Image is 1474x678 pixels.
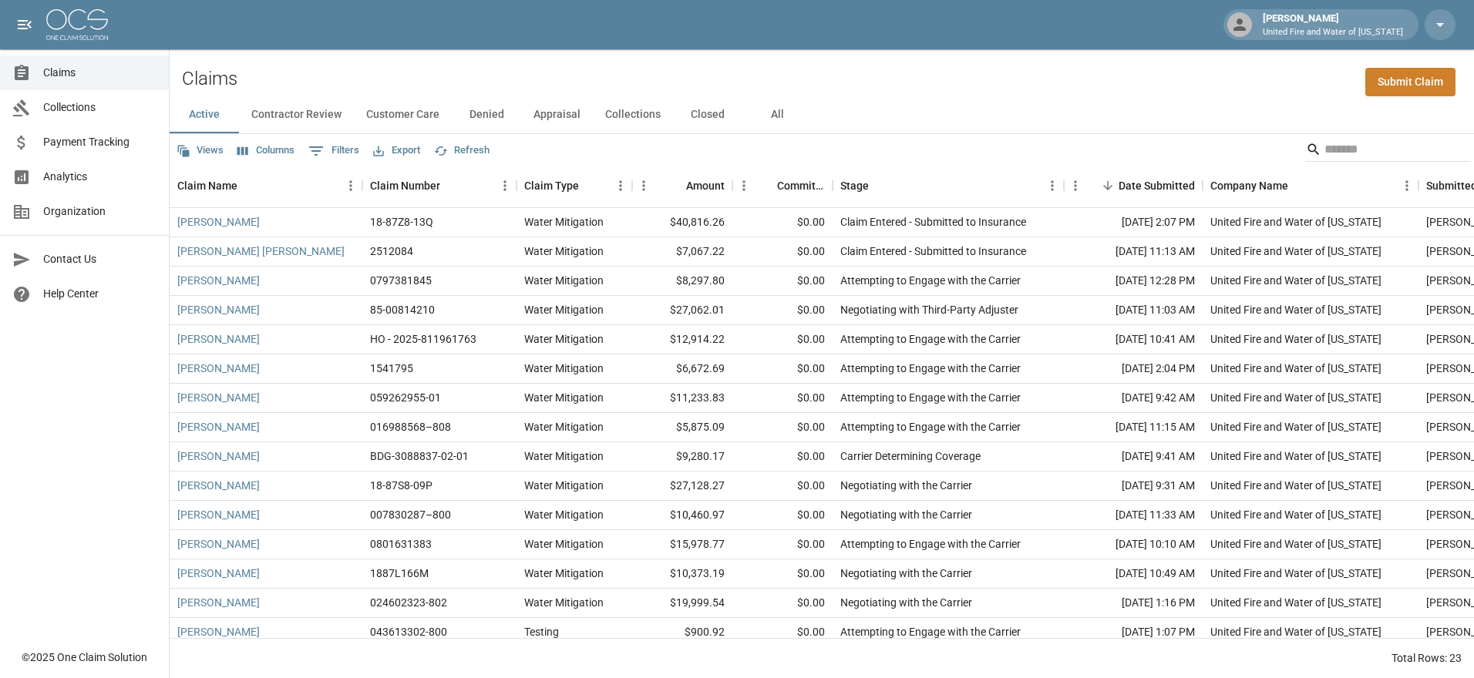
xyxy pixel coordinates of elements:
div: $0.00 [732,501,833,530]
div: [DATE] 11:15 AM [1064,413,1203,442]
button: Sort [665,175,686,196]
button: Select columns [234,139,298,163]
div: [DATE] 1:07 PM [1064,618,1203,647]
div: Claim Name [177,164,237,207]
div: $0.00 [732,267,833,296]
button: All [742,96,812,133]
span: Payment Tracking [43,134,156,150]
div: 007830287–800 [370,507,451,522]
button: Menu [1064,174,1087,197]
div: Claim Number [370,164,440,207]
div: United Fire and Water of Louisiana [1210,478,1381,493]
a: [PERSON_NAME] [177,361,260,376]
a: [PERSON_NAME] [177,331,260,347]
div: [DATE] 9:42 AM [1064,384,1203,413]
a: [PERSON_NAME] [177,595,260,610]
div: United Fire and Water of Louisiana [1210,243,1381,259]
div: [DATE] 10:10 AM [1064,530,1203,559]
button: Collections [593,96,673,133]
div: dynamic tabs [170,96,1474,133]
button: Show filters [305,139,363,163]
button: Denied [452,96,521,133]
div: Claim Type [524,164,579,207]
button: Menu [632,174,655,197]
div: Water Mitigation [524,243,604,259]
button: Closed [673,96,742,133]
div: $0.00 [732,618,833,647]
div: $900.92 [632,618,732,647]
div: Water Mitigation [524,361,604,376]
div: Claim Number [362,164,517,207]
a: [PERSON_NAME] [177,624,260,639]
div: $0.00 [732,296,833,325]
div: Water Mitigation [524,536,604,552]
span: Contact Us [43,251,156,267]
div: 016988568–808 [370,419,451,435]
button: Sort [237,175,259,196]
button: open drawer [9,9,40,40]
button: Menu [732,174,756,197]
div: $0.00 [732,208,833,237]
div: $5,875.09 [632,413,732,442]
span: Claims [43,65,156,81]
div: Claim Entered - Submitted to Insurance [840,243,1026,259]
div: Stage [840,164,869,207]
div: $7,067.22 [632,237,732,267]
div: $11,233.83 [632,384,732,413]
button: Sort [579,175,601,196]
a: Submit Claim [1365,68,1455,96]
div: 043613302-800 [370,624,447,639]
div: United Fire and Water of Louisiana [1210,302,1381,317]
button: Sort [869,175,890,196]
div: [DATE] 10:49 AM [1064,559,1203,589]
div: © 2025 One Claim Solution [22,649,147,665]
div: Water Mitigation [524,595,604,610]
div: $15,978.77 [632,530,732,559]
div: Company Name [1203,164,1418,207]
div: $9,280.17 [632,442,732,472]
div: United Fire and Water of Louisiana [1210,214,1381,230]
div: Attempting to Engage with the Carrier [840,624,1021,639]
div: BDG-3088837-02-01 [370,448,469,464]
button: Sort [1097,175,1119,196]
span: Help Center [43,286,156,302]
div: Attempting to Engage with the Carrier [840,331,1021,347]
span: Collections [43,99,156,116]
div: Water Mitigation [524,478,604,493]
div: 18-87S8-09P [370,478,432,493]
div: Negotiating with Third-Party Adjuster [840,302,1018,317]
div: United Fire and Water of Louisiana [1210,536,1381,552]
div: Claim Entered - Submitted to Insurance [840,214,1026,230]
div: 18-87Z8-13Q [370,214,433,230]
div: United Fire and Water of Louisiana [1210,331,1381,347]
div: Total Rows: 23 [1392,650,1462,666]
h2: Claims [182,68,237,90]
div: 0797381845 [370,273,432,288]
div: Water Mitigation [524,331,604,347]
a: [PERSON_NAME] [PERSON_NAME] [177,243,345,259]
div: 0801631383 [370,536,432,552]
button: Sort [756,175,777,196]
div: Water Mitigation [524,214,604,230]
button: Sort [440,175,462,196]
a: [PERSON_NAME] [177,273,260,288]
div: United Fire and Water of Louisiana [1210,566,1381,581]
div: United Fire and Water of Louisiana [1210,507,1381,522]
div: Attempting to Engage with the Carrier [840,273,1021,288]
div: [DATE] 9:31 AM [1064,472,1203,501]
div: Company Name [1210,164,1288,207]
div: [DATE] 12:28 PM [1064,267,1203,296]
div: [DATE] 10:41 AM [1064,325,1203,354]
button: Refresh [430,139,493,163]
div: $0.00 [732,472,833,501]
div: 85-00814210 [370,302,435,317]
div: [DATE] 11:33 AM [1064,501,1203,530]
div: Stage [833,164,1064,207]
div: $0.00 [732,325,833,354]
button: Menu [1041,174,1064,197]
button: Active [170,96,239,133]
span: Organization [43,203,156,220]
a: [PERSON_NAME] [177,302,260,317]
div: $0.00 [732,413,833,442]
div: Amount [686,164,725,207]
